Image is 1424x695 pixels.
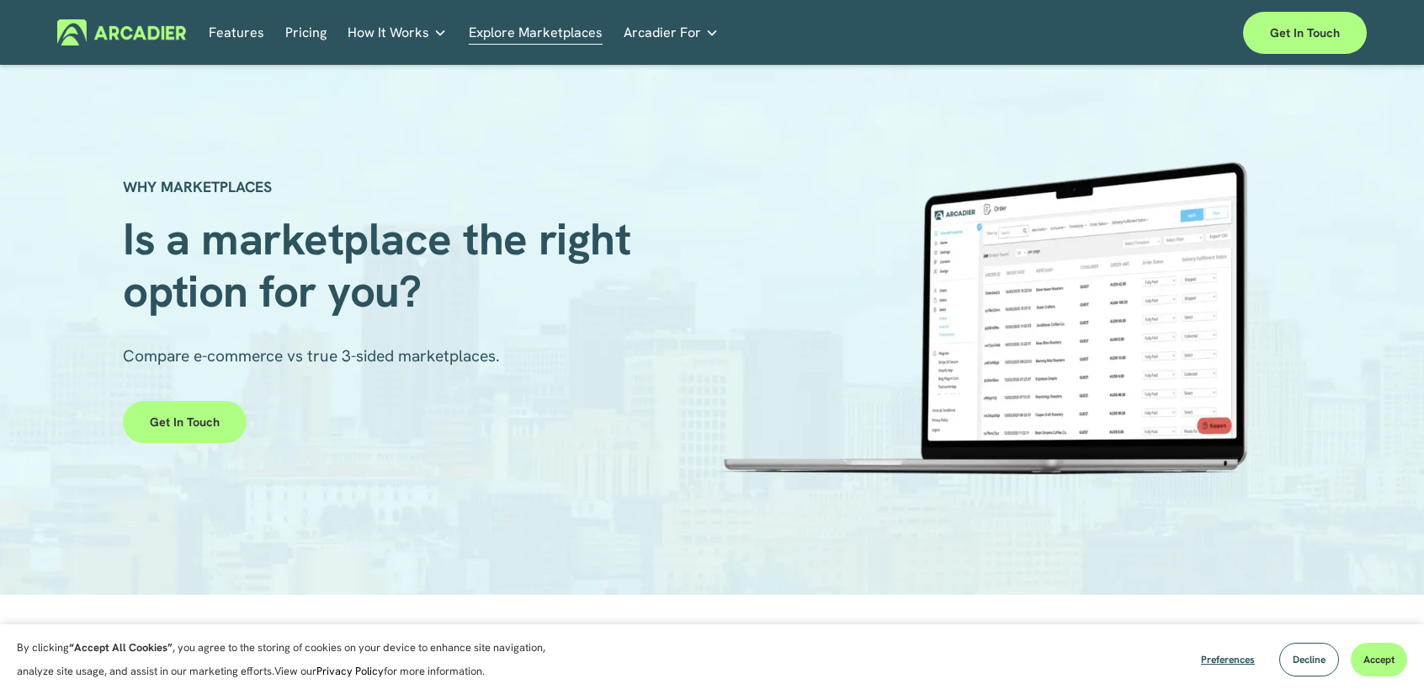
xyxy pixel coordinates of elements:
[1188,643,1267,676] button: Preferences
[285,19,327,45] a: Pricing
[17,636,564,683] p: By clicking , you agree to the storing of cookies on your device to enhance site navigation, anal...
[469,19,603,45] a: Explore Marketplaces
[69,640,173,655] strong: “Accept All Cookies”
[123,401,247,443] a: Get in touch
[348,19,447,45] a: folder dropdown
[348,21,429,45] span: How It Works
[624,19,719,45] a: folder dropdown
[1293,653,1326,666] span: Decline
[123,210,642,320] span: Is a marketplace the right option for you?
[123,177,272,196] strong: WHY MARKETPLACES
[1363,653,1395,666] span: Accept
[57,19,186,45] img: Arcadier
[624,21,701,45] span: Arcadier For
[1243,12,1367,54] a: Get in touch
[316,664,384,678] a: Privacy Policy
[209,19,264,45] a: Features
[1201,653,1255,666] span: Preferences
[1279,643,1339,676] button: Decline
[123,345,500,366] span: Compare e-commerce vs true 3-sided marketplaces.
[1351,643,1407,676] button: Accept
